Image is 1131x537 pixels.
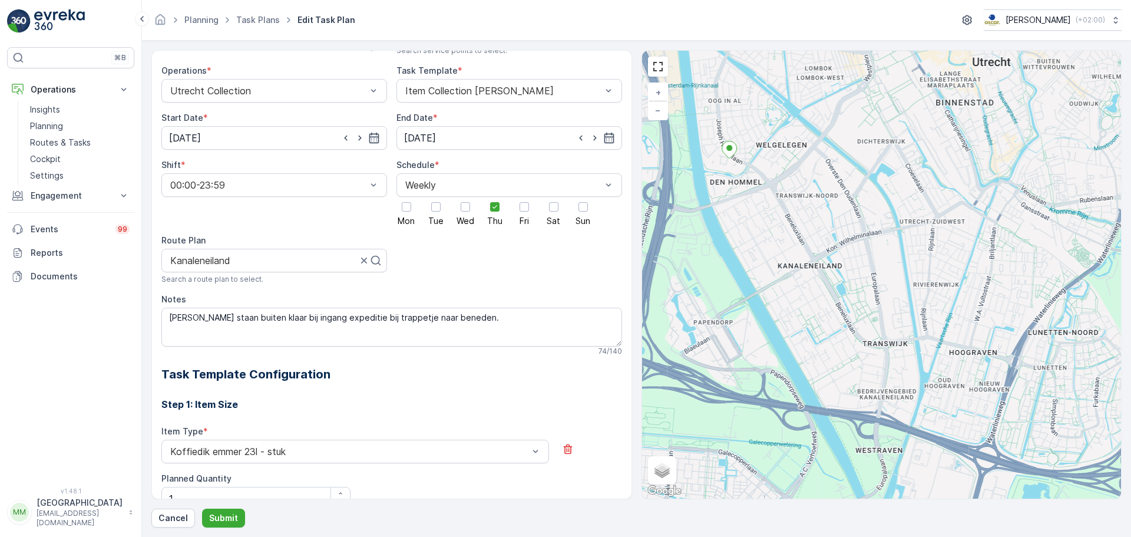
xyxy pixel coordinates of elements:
[645,483,684,499] img: Google
[161,65,207,75] label: Operations
[10,503,29,522] div: MM
[984,9,1122,31] button: [PERSON_NAME](+02:00)
[161,426,203,436] label: Item Type
[25,134,134,151] a: Routes & Tasks
[25,101,134,118] a: Insights
[154,18,167,28] a: Homepage
[202,509,245,528] button: Submit
[398,217,415,225] span: Mon
[30,104,60,116] p: Insights
[30,137,91,149] p: Routes & Tasks
[487,217,502,225] span: Thu
[1076,15,1105,25] p: ( +02:00 )
[30,170,64,182] p: Settings
[37,509,123,528] p: [EMAIL_ADDRESS][DOMAIN_NAME]
[161,275,263,284] span: Search a route plan to select.
[37,497,123,509] p: [GEOGRAPHIC_DATA]
[396,46,507,55] span: Search service points to select.
[7,184,134,207] button: Engagement
[7,9,31,33] img: logo
[31,223,108,235] p: Events
[161,397,622,411] h3: Step 1: Item Size
[31,247,130,259] p: Reports
[984,14,1001,27] img: basis-logo_rgb2x.png
[396,126,622,150] input: dd/mm/yyyy
[7,265,134,288] a: Documents
[576,217,590,225] span: Sun
[31,190,111,202] p: Engagement
[396,160,435,170] label: Schedule
[428,217,444,225] span: Tue
[34,9,85,33] img: logo_light-DOdMpM7g.png
[25,151,134,167] a: Cockpit
[396,113,433,123] label: End Date
[7,241,134,265] a: Reports
[30,120,63,132] p: Planning
[114,53,126,62] p: ⌘B
[655,105,661,115] span: −
[25,118,134,134] a: Planning
[649,457,675,483] a: Layers
[161,160,181,170] label: Shift
[295,14,358,26] span: Edit Task Plan
[547,217,560,225] span: Sat
[457,217,474,225] span: Wed
[161,294,186,304] label: Notes
[30,153,61,165] p: Cockpit
[31,84,111,95] p: Operations
[7,487,134,495] span: v 1.48.1
[656,87,661,97] span: +
[161,235,206,245] label: Route Plan
[649,58,667,75] a: View Fullscreen
[645,483,684,499] a: Open this area in Google Maps (opens a new window)
[161,113,203,123] label: Start Date
[7,78,134,101] button: Operations
[161,473,232,483] label: Planned Quantity
[7,497,134,528] button: MM[GEOGRAPHIC_DATA][EMAIL_ADDRESS][DOMAIN_NAME]
[161,126,387,150] input: dd/mm/yyyy
[31,271,130,282] p: Documents
[184,15,219,25] a: Planning
[649,101,667,119] a: Zoom Out
[118,225,127,234] p: 99
[161,308,622,347] textarea: [PERSON_NAME] staan buiten klaar bij ingang expeditie bij trappetje naar beneden.
[158,512,188,524] p: Cancel
[151,509,195,528] button: Cancel
[598,347,622,356] p: 74 / 140
[236,15,280,25] a: Task Plans
[520,217,529,225] span: Fri
[649,84,667,101] a: Zoom In
[1006,14,1071,26] p: [PERSON_NAME]
[25,167,134,184] a: Settings
[7,218,134,241] a: Events99
[396,65,458,75] label: Task Template
[161,365,622,383] h2: Task Template Configuration
[209,512,238,524] p: Submit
